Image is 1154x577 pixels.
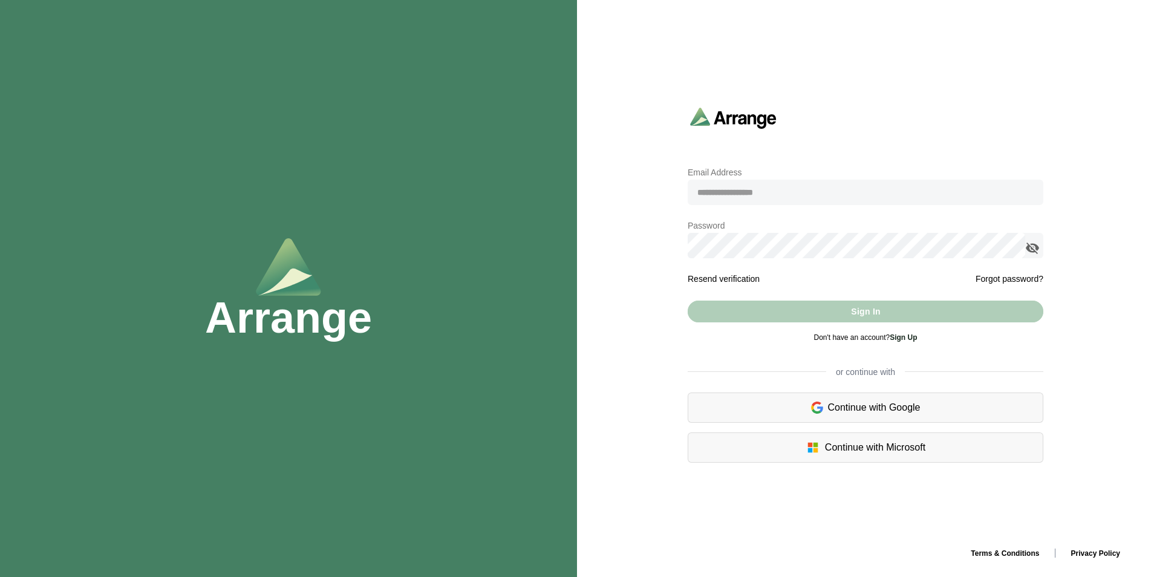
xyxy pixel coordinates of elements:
img: arrangeai-name-small-logo.4d2b8aee.svg [690,107,777,128]
h1: Arrange [205,296,372,339]
a: Terms & Conditions [961,549,1049,558]
span: | [1054,547,1056,558]
span: Don't have an account? [813,333,917,342]
a: Forgot password? [976,272,1043,286]
p: Password [688,218,1043,233]
div: Continue with Google [688,393,1043,423]
img: microsoft-logo.7cf64d5f.svg [806,440,820,455]
p: Email Address [688,165,1043,180]
span: or continue with [826,366,905,378]
img: google-logo.6d399ca0.svg [811,400,823,415]
a: Resend verification [688,274,760,284]
i: appended action [1025,241,1040,255]
a: Privacy Policy [1061,549,1130,558]
a: Sign Up [890,333,917,342]
div: Continue with Microsoft [688,432,1043,463]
